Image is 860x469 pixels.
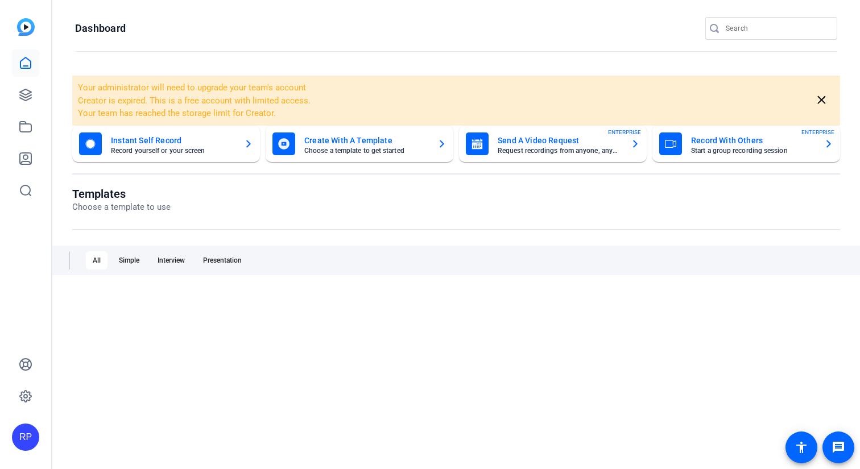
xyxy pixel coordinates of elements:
button: Send A Video RequestRequest recordings from anyone, anywhereENTERPRISE [459,126,647,162]
mat-card-subtitle: Request recordings from anyone, anywhere [498,147,622,154]
mat-card-title: Send A Video Request [498,134,622,147]
mat-card-title: Instant Self Record [111,134,235,147]
span: Your administrator will need to upgrade your team's account [78,82,306,93]
span: ENTERPRISE [801,128,834,136]
li: Creator is expired. This is a free account with limited access. [78,94,692,107]
mat-card-subtitle: Choose a template to get started [304,147,428,154]
h1: Templates [72,187,171,201]
button: Create With A TemplateChoose a template to get started [266,126,453,162]
mat-icon: message [832,441,845,454]
mat-card-title: Record With Others [691,134,815,147]
div: All [86,251,108,269]
li: Your team has reached the storage limit for Creator. [78,107,692,120]
h1: Dashboard [75,22,126,35]
mat-card-subtitle: Record yourself or your screen [111,147,235,154]
div: Presentation [196,251,249,269]
p: Choose a template to use [72,201,171,214]
div: Interview [151,251,192,269]
div: Simple [112,251,146,269]
span: ENTERPRISE [608,128,641,136]
div: RP [12,424,39,451]
mat-icon: close [814,93,829,107]
button: Instant Self RecordRecord yourself or your screen [72,126,260,162]
mat-card-title: Create With A Template [304,134,428,147]
mat-icon: accessibility [795,441,808,454]
button: Record With OthersStart a group recording sessionENTERPRISE [652,126,840,162]
img: blue-gradient.svg [17,18,35,36]
mat-card-subtitle: Start a group recording session [691,147,815,154]
input: Search [726,22,828,35]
